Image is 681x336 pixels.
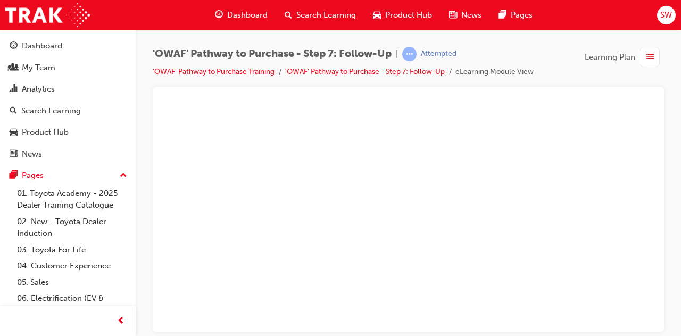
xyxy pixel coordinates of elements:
[10,42,18,51] span: guage-icon
[22,126,69,138] div: Product Hub
[385,9,432,21] span: Product Hub
[585,51,635,63] span: Learning Plan
[396,48,398,60] span: |
[490,4,541,26] a: pages-iconPages
[117,315,125,328] span: prev-icon
[4,122,131,142] a: Product Hub
[10,63,18,73] span: people-icon
[4,79,131,99] a: Analytics
[402,47,417,61] span: learningRecordVerb_ATTEMPT-icon
[13,258,131,274] a: 04. Customer Experience
[10,85,18,94] span: chart-icon
[4,166,131,185] button: Pages
[4,36,131,56] a: Dashboard
[13,242,131,258] a: 03. Toyota For Life
[4,101,131,121] a: Search Learning
[13,274,131,291] a: 05. Sales
[153,67,275,76] a: 'OWAF' Pathway to Purchase Training
[22,148,42,160] div: News
[22,40,62,52] div: Dashboard
[13,185,131,214] a: 01. Toyota Academy - 2025 Dealer Training Catalogue
[22,83,55,95] div: Analytics
[657,6,676,24] button: SW
[21,105,81,117] div: Search Learning
[449,9,457,22] span: news-icon
[4,58,131,78] a: My Team
[4,34,131,166] button: DashboardMy TeamAnalyticsSearch LearningProduct HubNews
[10,106,17,116] span: search-icon
[120,169,127,183] span: up-icon
[10,150,18,159] span: news-icon
[585,47,664,67] button: Learning Plan
[646,51,654,64] span: list-icon
[461,9,481,21] span: News
[22,169,44,182] div: Pages
[364,4,441,26] a: car-iconProduct Hub
[10,171,18,181] span: pages-icon
[153,48,392,60] span: 'OWAF' Pathway to Purchase - Step 7: Follow-Up
[22,62,55,74] div: My Team
[285,9,292,22] span: search-icon
[13,214,131,242] a: 02. New - Toyota Dealer Induction
[660,9,672,21] span: SW
[5,3,90,27] img: Trak
[373,9,381,22] span: car-icon
[13,290,131,318] a: 06. Electrification (EV & Hybrid)
[227,9,268,21] span: Dashboard
[4,144,131,164] a: News
[215,9,223,22] span: guage-icon
[276,4,364,26] a: search-iconSearch Learning
[511,9,533,21] span: Pages
[455,66,534,78] li: eLearning Module View
[285,67,445,76] a: 'OWAF' Pathway to Purchase - Step 7: Follow-Up
[296,9,356,21] span: Search Learning
[441,4,490,26] a: news-iconNews
[10,128,18,137] span: car-icon
[206,4,276,26] a: guage-iconDashboard
[421,49,456,59] div: Attempted
[499,9,506,22] span: pages-icon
